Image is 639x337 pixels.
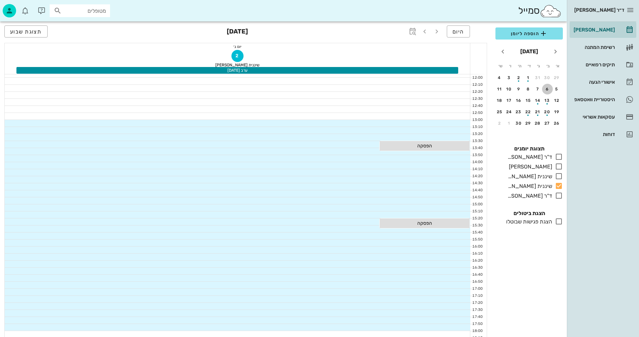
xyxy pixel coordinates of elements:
[542,110,553,114] div: 20
[470,321,484,327] div: 17:50
[572,132,615,137] div: דוחות
[518,45,541,58] button: [DATE]
[532,95,543,106] button: 14
[470,124,484,130] div: 13:10
[544,60,552,72] th: ב׳
[470,279,484,285] div: 16:50
[494,72,505,83] button: 4
[523,107,534,117] button: 22
[542,84,553,94] button: 6
[494,84,505,94] button: 11
[542,95,553,106] button: 13
[504,121,515,126] div: 1
[231,50,244,62] button: 2
[523,87,534,91] div: 8
[470,258,484,264] div: 16:20
[504,118,515,129] button: 1
[551,121,562,126] div: 26
[513,75,524,80] div: 2
[470,237,484,243] div: 15:50
[504,75,515,80] div: 3
[551,107,562,117] button: 19
[523,118,534,129] button: 29
[227,68,248,73] span: ערב [DATE]
[518,4,562,18] div: סמייל
[534,60,543,72] th: ג׳
[20,5,24,9] span: תג
[572,114,615,120] div: עסקאות אשראי
[470,82,484,88] div: 12:10
[513,87,524,91] div: 9
[572,27,615,32] div: [PERSON_NAME]
[513,118,524,129] button: 30
[470,188,484,193] div: 14:40
[470,300,484,306] div: 17:20
[470,110,484,116] div: 12:50
[494,75,505,80] div: 4
[470,89,484,95] div: 12:20
[570,91,636,108] a: היסטוריית וואטסאפ
[495,209,563,217] h4: הצגת ביטולים
[542,107,553,117] button: 20
[470,251,484,257] div: 16:10
[470,314,484,320] div: 17:40
[540,4,562,18] img: SmileCloud logo
[551,95,562,106] button: 12
[532,75,543,80] div: 31
[532,72,543,83] button: 31
[227,25,248,39] h3: [DATE]
[504,72,515,83] button: 3
[570,57,636,73] a: תיקים רפואיים
[470,286,484,292] div: 17:00
[532,98,543,103] div: 14
[470,96,484,102] div: 12:30
[470,230,484,235] div: 15:40
[501,29,557,38] span: הוספה ליומן
[5,63,470,67] div: שיננית [PERSON_NAME]
[523,110,534,114] div: 22
[470,145,484,151] div: 13:40
[504,107,515,117] button: 24
[470,328,484,334] div: 18:00
[447,25,470,38] button: היום
[506,163,552,171] div: [PERSON_NAME]
[504,95,515,106] button: 17
[551,72,562,83] button: 29
[523,98,534,103] div: 15
[513,95,524,106] button: 16
[470,152,484,158] div: 13:50
[470,166,484,172] div: 14:10
[504,110,515,114] div: 24
[542,121,553,126] div: 27
[574,7,624,13] span: ד״ר [PERSON_NAME]
[505,192,552,200] div: ד"ר [PERSON_NAME]
[572,45,615,50] div: רשימת המתנה
[470,272,484,278] div: 16:40
[470,181,484,186] div: 14:30
[542,87,553,91] div: 6
[570,126,636,142] a: דוחות
[503,218,552,226] div: הצגת פגישות שבוטלו
[231,53,244,59] span: 2
[532,84,543,94] button: 7
[452,28,464,35] span: היום
[551,98,562,103] div: 12
[532,118,543,129] button: 28
[570,39,636,55] a: רשימת המתנה
[470,244,484,250] div: 16:00
[551,84,562,94] button: 5
[523,72,534,83] button: 1
[504,98,515,103] div: 17
[523,121,534,126] div: 29
[532,110,543,114] div: 21
[494,98,505,103] div: 18
[470,174,484,179] div: 14:20
[470,209,484,214] div: 15:10
[4,25,48,38] button: תצוגת שבוע
[532,87,543,91] div: 7
[5,43,470,50] div: יום ב׳
[570,22,636,38] a: [PERSON_NAME]
[549,46,562,58] button: חודש שעבר
[570,74,636,90] a: אישורי הגעה
[551,110,562,114] div: 19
